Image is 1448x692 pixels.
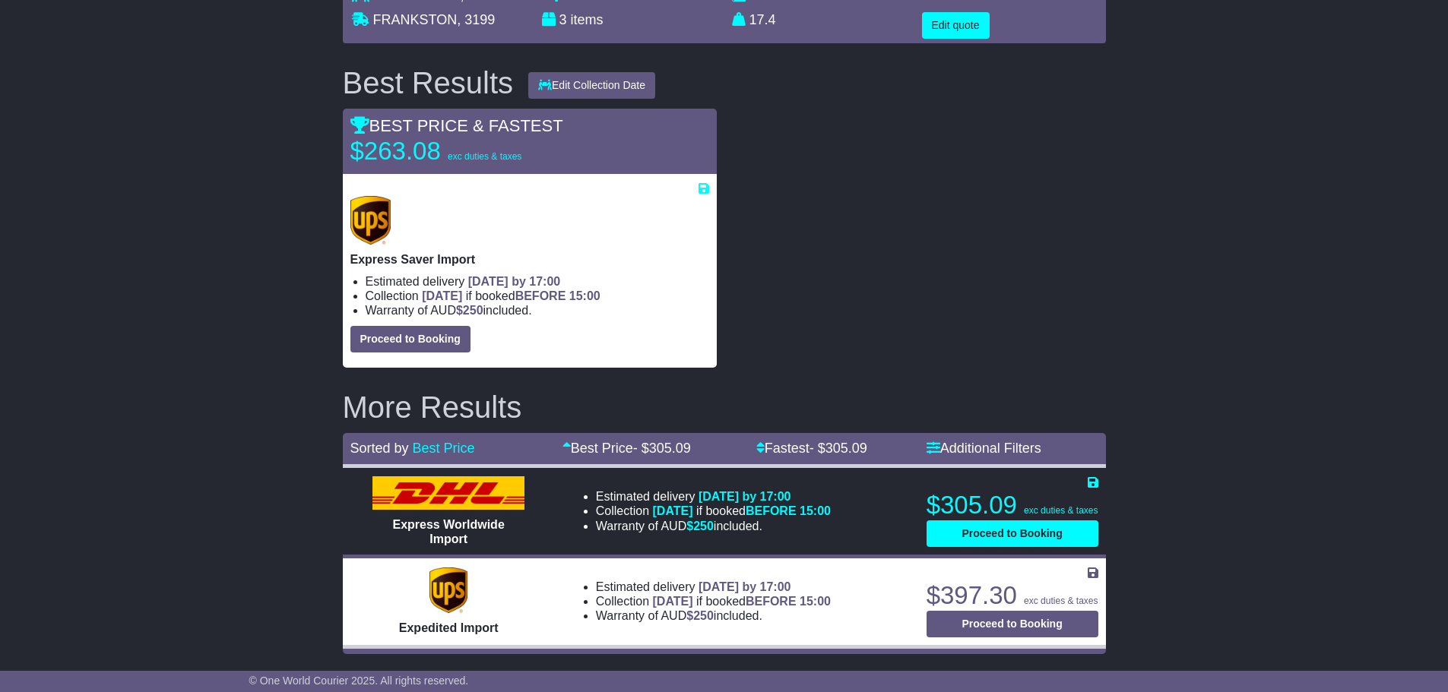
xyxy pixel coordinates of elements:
[249,675,469,687] span: © One World Courier 2025. All rights reserved.
[463,304,483,317] span: 250
[693,609,714,622] span: 250
[596,504,831,518] li: Collection
[825,441,867,456] span: 305.09
[399,621,499,634] span: Expedited Import
[699,490,791,503] span: [DATE] by 17:00
[927,490,1098,520] p: $305.09
[366,289,709,303] li: Collection
[350,196,391,245] img: UPS (new): Express Saver Import
[366,274,709,289] li: Estimated delivery
[922,12,990,39] button: Edit quote
[653,595,693,608] span: [DATE]
[596,519,831,533] li: Warranty of AUD included.
[927,441,1041,456] a: Additional Filters
[457,12,495,27] span: , 3199
[596,608,831,623] li: Warranty of AUD included.
[429,567,467,613] img: UPS (new): Expedited Import
[596,489,831,504] li: Estimated delivery
[800,504,831,517] span: 15:00
[559,12,567,27] span: 3
[653,504,693,517] span: [DATE]
[448,151,521,162] span: exc duties & taxes
[366,303,709,318] li: Warranty of AUD included.
[350,252,709,267] p: Express Saver Import
[350,441,409,456] span: Sorted by
[571,12,604,27] span: items
[927,520,1098,547] button: Proceed to Booking
[927,611,1098,637] button: Proceed to Booking
[756,441,867,456] a: Fastest- $305.09
[392,518,504,545] span: Express Worldwide Import
[350,136,540,166] p: $263.08
[562,441,691,456] a: Best Price- $305.09
[528,72,655,99] button: Edit Collection Date
[1024,596,1098,606] span: exc duties & taxes
[746,595,797,608] span: BEFORE
[468,275,561,288] span: [DATE] by 17:00
[596,594,831,608] li: Collection
[596,580,831,594] li: Estimated delivery
[350,116,563,135] span: BEST PRICE & FASTEST
[1024,505,1098,516] span: exc duties & taxes
[800,595,831,608] span: 15:00
[686,609,714,622] span: $
[456,304,483,317] span: $
[515,289,566,302] span: BEFORE
[335,66,521,100] div: Best Results
[746,504,797,517] span: BEFORE
[350,326,471,352] button: Proceed to Booking
[810,441,867,456] span: - $
[653,504,831,517] span: if booked
[422,289,600,302] span: if booked
[699,580,791,593] span: [DATE] by 17:00
[413,441,475,456] a: Best Price
[649,441,691,456] span: 305.09
[693,520,714,532] span: 250
[927,580,1098,611] p: $397.30
[633,441,691,456] span: - $
[373,12,458,27] span: FRANKSTON
[749,12,776,27] span: 17.4
[372,476,524,510] img: DHL: Express Worldwide Import
[653,595,831,608] span: if booked
[422,289,462,302] span: [DATE]
[686,520,714,532] span: $
[343,390,1106,424] h2: More Results
[569,289,600,302] span: 15:00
